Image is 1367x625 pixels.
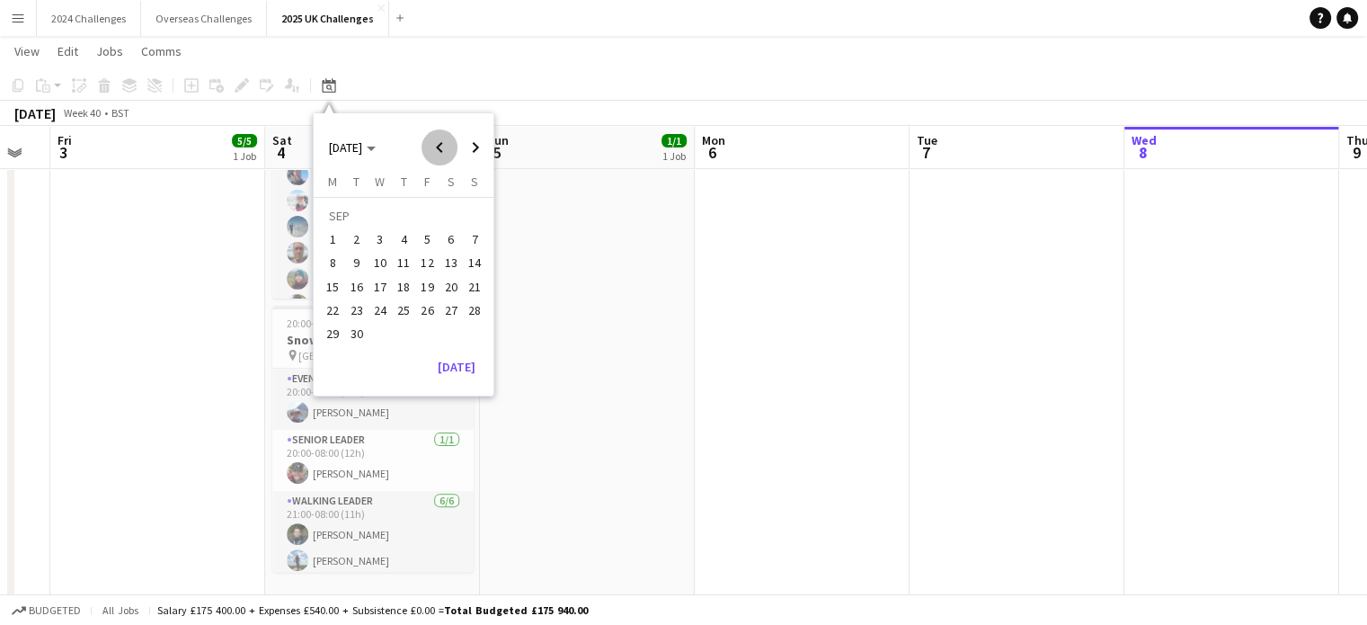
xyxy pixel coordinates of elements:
[401,174,407,190] span: T
[439,275,463,299] button: 20-09-2025
[96,43,123,59] span: Jobs
[702,132,725,148] span: Mon
[448,174,455,190] span: S
[344,322,368,345] button: 30-09-2025
[463,251,486,274] button: 14-09-2025
[323,253,344,274] span: 8
[368,228,392,251] button: 03-09-2025
[393,299,414,321] span: 25
[464,276,485,298] span: 21
[440,228,462,250] span: 6
[368,251,392,274] button: 10-09-2025
[464,253,485,274] span: 14
[9,601,84,621] button: Budgeted
[440,276,462,298] span: 20
[344,275,368,299] button: 16-09-2025
[287,317,392,330] span: 20:00-08:00 (12h) (Sun)
[141,43,182,59] span: Comms
[323,299,344,321] span: 22
[661,134,687,147] span: 1/1
[346,253,368,274] span: 9
[58,43,78,59] span: Edit
[369,276,391,298] span: 17
[272,332,474,348] h3: Snowdon at Night
[369,228,391,250] span: 3
[14,43,40,59] span: View
[344,228,368,251] button: 02-09-2025
[463,275,486,299] button: 21-09-2025
[369,299,391,321] span: 24
[424,174,431,190] span: F
[917,132,937,148] span: Tue
[323,228,344,250] span: 1
[392,228,415,251] button: 04-09-2025
[346,299,368,321] span: 23
[699,142,725,163] span: 6
[415,275,439,299] button: 19-09-2025
[422,129,457,165] button: Previous month
[141,1,267,36] button: Overseas Challenges
[464,299,485,321] span: 28
[417,228,439,250] span: 5
[272,369,474,430] app-card-role: Event Manager1/120:00-08:00 (12h)[PERSON_NAME]
[298,349,397,362] span: [GEOGRAPHIC_DATA]
[417,276,439,298] span: 19
[232,134,257,147] span: 5/5
[346,276,368,298] span: 16
[323,276,344,298] span: 15
[99,603,142,617] span: All jobs
[58,132,72,148] span: Fri
[440,299,462,321] span: 27
[439,251,463,274] button: 13-09-2025
[29,604,81,617] span: Budgeted
[111,106,129,120] div: BST
[393,276,414,298] span: 18
[471,174,478,190] span: S
[417,299,439,321] span: 26
[321,204,486,228] td: SEP
[353,174,360,190] span: T
[346,228,368,250] span: 2
[321,251,344,274] button: 08-09-2025
[393,228,414,250] span: 4
[484,142,509,163] span: 5
[487,132,509,148] span: Sun
[323,323,344,344] span: 29
[272,132,292,148] span: Sat
[440,253,462,274] span: 13
[134,40,189,63] a: Comms
[59,106,104,120] span: Week 40
[393,253,414,274] span: 11
[344,299,368,322] button: 23-09-2025
[369,253,391,274] span: 10
[415,299,439,322] button: 26-09-2025
[328,174,337,190] span: M
[457,129,493,165] button: Next month
[463,299,486,322] button: 28-09-2025
[267,1,389,36] button: 2025 UK Challenges
[415,228,439,251] button: 05-09-2025
[55,142,72,163] span: 3
[322,131,383,164] button: Choose month and year
[270,142,292,163] span: 4
[1129,142,1157,163] span: 8
[37,1,141,36] button: 2024 Challenges
[375,174,385,190] span: W
[1132,132,1157,148] span: Wed
[7,40,47,63] a: View
[344,251,368,274] button: 09-09-2025
[321,322,344,345] button: 29-09-2025
[392,251,415,274] button: 11-09-2025
[157,603,588,617] div: Salary £175 400.00 + Expenses £540.00 + Subsistence £0.00 =
[914,142,937,163] span: 7
[439,299,463,322] button: 27-09-2025
[272,306,474,572] app-job-card: 20:00-08:00 (12h) (Sun)8/8Snowdon at Night [GEOGRAPHIC_DATA]3 RolesEvent Manager1/120:00-08:00 (1...
[89,40,130,63] a: Jobs
[321,299,344,322] button: 22-09-2025
[321,275,344,299] button: 15-09-2025
[444,603,588,617] span: Total Budgeted £175 940.00
[329,139,362,156] span: [DATE]
[415,251,439,274] button: 12-09-2025
[431,353,483,381] button: [DATE]
[272,430,474,491] app-card-role: Senior Leader1/120:00-08:00 (12h)[PERSON_NAME]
